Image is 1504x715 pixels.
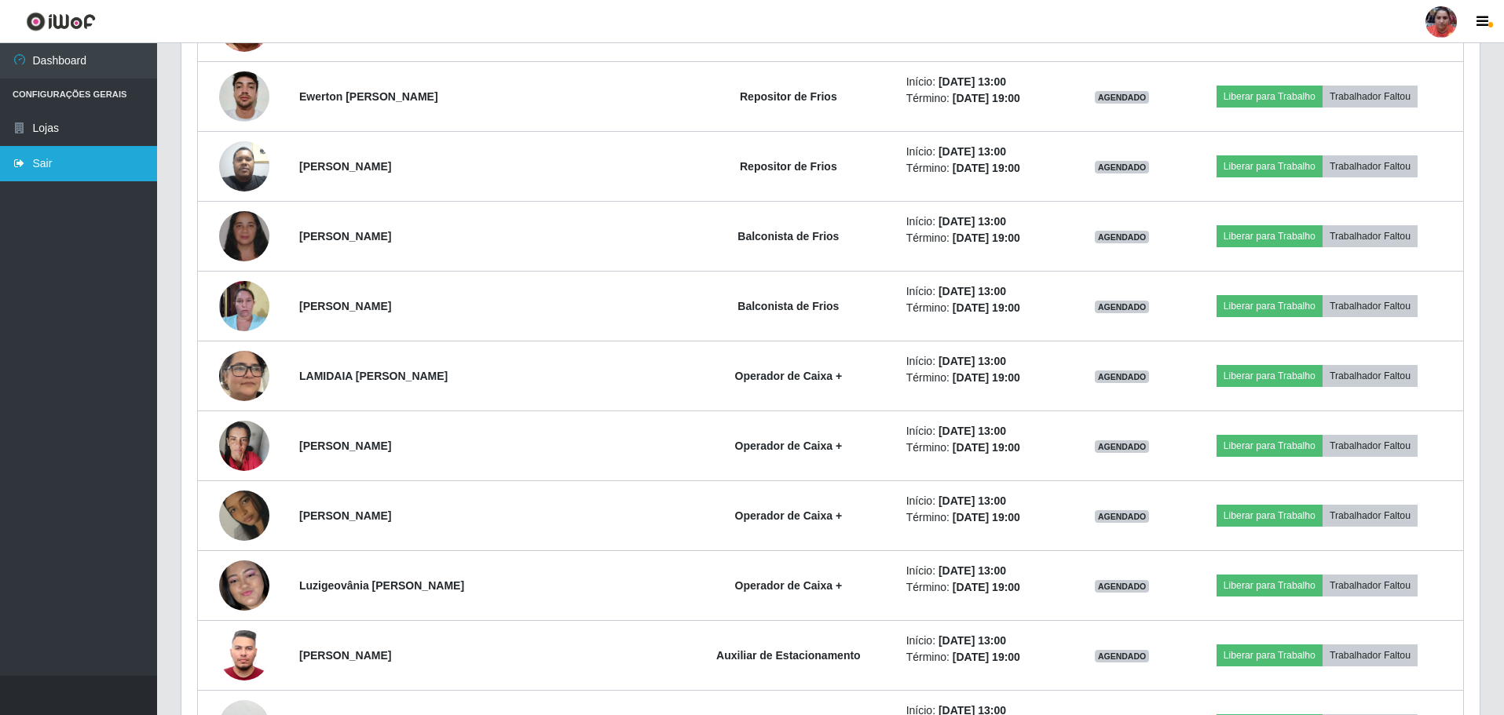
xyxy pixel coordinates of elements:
strong: [PERSON_NAME] [299,160,391,173]
img: 1745772129750.jpeg [219,181,269,293]
time: [DATE] 13:00 [939,285,1006,297]
span: AGENDADO [1095,161,1150,173]
button: Liberar para Trabalho [1217,86,1323,108]
time: [DATE] 19:00 [953,301,1020,314]
span: AGENDADO [1095,301,1150,313]
time: [DATE] 13:00 [939,215,1006,228]
time: [DATE] 13:00 [939,355,1006,367]
strong: Operador de Caixa + [735,370,843,382]
button: Liberar para Trabalho [1217,225,1323,247]
time: [DATE] 13:00 [939,494,1006,507]
button: Liberar para Trabalho [1217,505,1323,527]
span: AGENDADO [1095,370,1150,383]
button: Liberar para Trabalho [1217,435,1323,457]
span: AGENDADO [1095,510,1150,523]
span: AGENDADO [1095,91,1150,104]
button: Trabalhador Faltou [1323,155,1418,177]
time: [DATE] 19:00 [953,92,1020,104]
li: Término: [906,509,1064,526]
li: Término: [906,579,1064,596]
time: [DATE] 13:00 [939,634,1006,647]
img: 1734698192432.jpeg [219,471,269,560]
button: Liberar para Trabalho [1217,575,1323,596]
li: Término: [906,90,1064,107]
button: Liberar para Trabalho [1217,295,1323,317]
button: Trabalhador Faltou [1323,295,1418,317]
time: [DATE] 19:00 [953,511,1020,523]
button: Liberar para Trabalho [1217,155,1323,177]
button: Trabalhador Faltou [1323,86,1418,108]
img: 1735522558460.jpeg [219,531,269,640]
span: AGENDADO [1095,580,1150,593]
strong: Repositor de Frios [740,160,837,173]
strong: Operador de Caixa + [735,579,843,592]
li: Término: [906,370,1064,386]
time: [DATE] 13:00 [939,564,1006,577]
strong: [PERSON_NAME] [299,649,391,662]
strong: Operador de Caixa + [735,440,843,452]
button: Trabalhador Faltou [1323,505,1418,527]
time: [DATE] 19:00 [953,651,1020,663]
li: Início: [906,423,1064,440]
time: [DATE] 19:00 [953,371,1020,384]
span: AGENDADO [1095,440,1150,453]
strong: Balconista de Frios [737,300,839,312]
time: [DATE] 19:00 [953,441,1020,454]
time: [DATE] 19:00 [953,581,1020,593]
button: Liberar para Trabalho [1217,644,1323,666]
button: Trabalhador Faltou [1323,225,1418,247]
span: AGENDADO [1095,650,1150,662]
strong: Operador de Caixa + [735,509,843,522]
time: [DATE] 19:00 [953,162,1020,174]
strong: Ewerton [PERSON_NAME] [299,90,438,103]
img: CoreUI Logo [26,12,96,31]
strong: Repositor de Frios [740,90,837,103]
li: Término: [906,160,1064,177]
li: Término: [906,300,1064,316]
strong: [PERSON_NAME] [299,230,391,243]
li: Início: [906,213,1064,230]
li: Início: [906,563,1064,579]
time: [DATE] 19:00 [953,232,1020,244]
img: 1734191984880.jpeg [219,413,269,480]
strong: Auxiliar de Estacionamento [716,649,861,662]
button: Trabalhador Faltou [1323,644,1418,666]
li: Início: [906,283,1064,300]
strong: LAMIDAIA [PERSON_NAME] [299,370,448,382]
button: Trabalhador Faltou [1323,575,1418,596]
li: Início: [906,144,1064,160]
time: [DATE] 13:00 [939,75,1006,88]
li: Início: [906,74,1064,90]
img: 1756996657392.jpeg [219,622,269,688]
button: Liberar para Trabalho [1217,365,1323,387]
strong: [PERSON_NAME] [299,440,391,452]
img: 1757016131222.jpeg [219,272,269,339]
time: [DATE] 13:00 [939,425,1006,437]
li: Término: [906,649,1064,666]
li: Início: [906,353,1064,370]
img: 1756231010966.jpeg [219,343,269,408]
li: Início: [906,633,1064,649]
img: 1755624541538.jpeg [219,133,269,199]
time: [DATE] 13:00 [939,145,1006,158]
li: Término: [906,440,1064,456]
strong: [PERSON_NAME] [299,509,391,522]
img: 1741968469890.jpeg [219,63,269,130]
li: Término: [906,230,1064,246]
strong: Balconista de Frios [737,230,839,243]
strong: Luzigeovânia [PERSON_NAME] [299,579,464,592]
button: Trabalhador Faltou [1323,435,1418,457]
strong: [PERSON_NAME] [299,300,391,312]
li: Início: [906,493,1064,509]
span: AGENDADO [1095,231,1150,243]
button: Trabalhador Faltou [1323,365,1418,387]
